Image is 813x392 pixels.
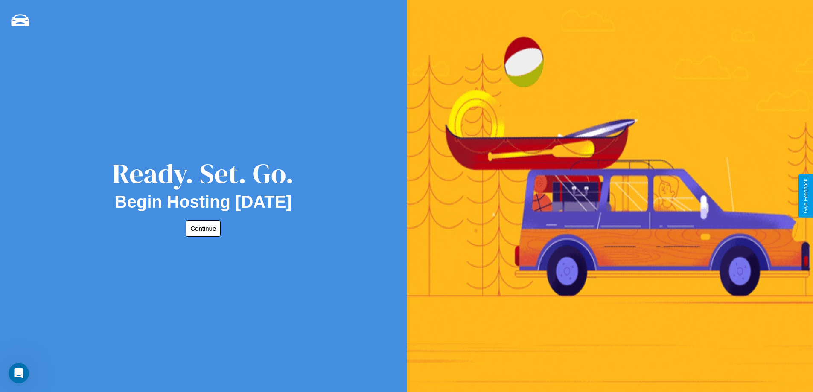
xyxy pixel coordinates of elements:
iframe: Intercom live chat [9,363,29,383]
button: Continue [186,220,221,237]
div: Give Feedback [803,179,809,213]
h2: Begin Hosting [DATE] [115,192,292,212]
div: Ready. Set. Go. [112,154,294,192]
